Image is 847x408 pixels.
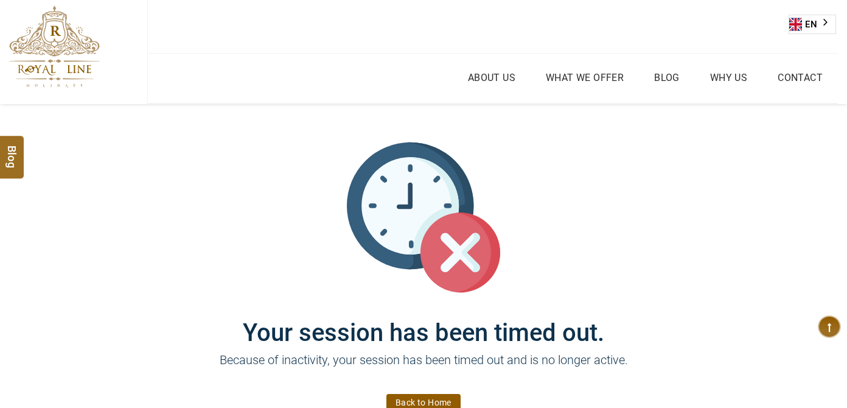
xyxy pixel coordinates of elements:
a: What we Offer [543,69,627,86]
div: Language [789,15,836,34]
iframe: chat widget [772,332,847,390]
p: Because of inactivity, your session has been timed out and is no longer active. [58,351,789,387]
aside: Language selected: English [789,15,836,34]
h1: Your session has been timed out. [58,294,789,347]
a: Blog [651,69,683,86]
img: session_time_out.svg [347,141,500,294]
span: Blog [4,146,20,156]
img: The Royal Line Holidays [9,5,100,88]
a: About Us [465,69,518,86]
a: Why Us [707,69,750,86]
a: EN [789,15,835,33]
a: Contact [775,69,826,86]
